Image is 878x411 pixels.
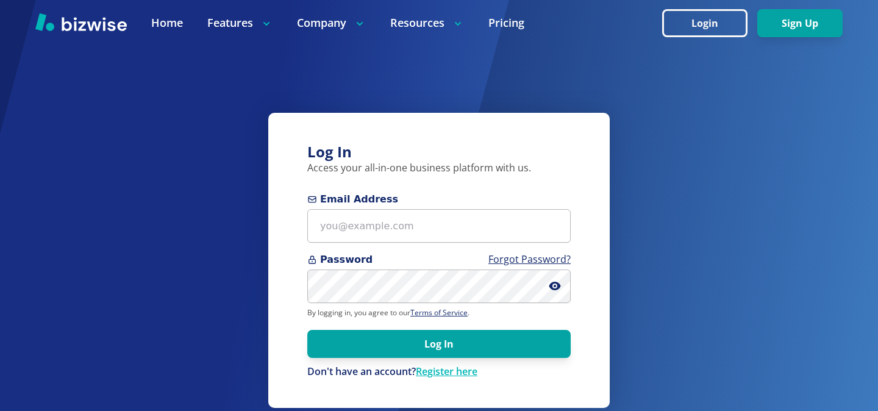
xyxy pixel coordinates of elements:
[207,15,273,30] p: Features
[307,365,571,379] p: Don't have an account?
[488,252,571,266] a: Forgot Password?
[416,365,477,378] a: Register here
[307,209,571,243] input: you@example.com
[35,13,127,31] img: Bizwise Logo
[662,9,748,37] button: Login
[307,142,571,162] h3: Log In
[297,15,366,30] p: Company
[307,192,571,207] span: Email Address
[662,18,757,29] a: Login
[757,9,843,37] button: Sign Up
[307,308,571,318] p: By logging in, you agree to our .
[410,307,468,318] a: Terms of Service
[307,162,571,175] p: Access your all-in-one business platform with us.
[390,15,464,30] p: Resources
[307,365,571,379] div: Don't have an account?Register here
[757,18,843,29] a: Sign Up
[151,15,183,30] a: Home
[307,252,571,267] span: Password
[488,15,524,30] a: Pricing
[307,330,571,358] button: Log In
